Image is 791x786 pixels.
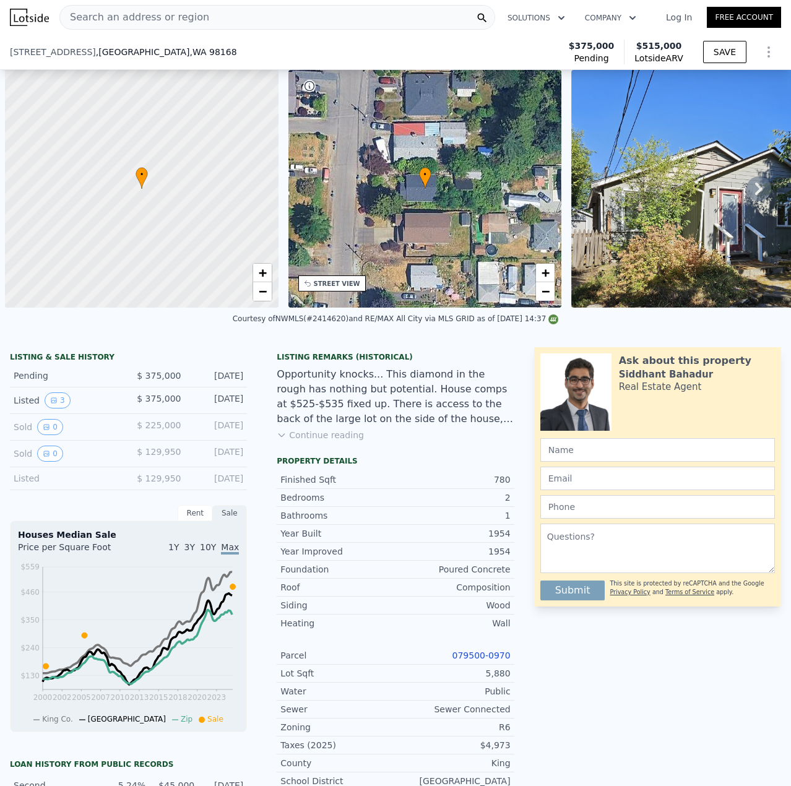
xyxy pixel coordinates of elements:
input: Email [540,467,775,490]
div: Year Built [280,527,396,540]
div: Finished Sqft [280,473,396,486]
tspan: 2002 [53,693,72,702]
button: Solutions [498,7,575,29]
tspan: $240 [20,644,40,652]
div: Listed [14,472,119,485]
button: Submit [540,581,605,600]
a: Zoom out [253,282,272,301]
button: Show Options [756,40,781,64]
tspan: $460 [20,588,40,597]
div: [DATE] [191,419,243,435]
button: View historical data [37,446,63,462]
div: Siding [280,599,396,611]
div: Poured Concrete [396,563,511,576]
tspan: 2007 [91,693,110,702]
span: • [419,169,431,180]
span: • [136,169,148,180]
span: $515,000 [636,41,682,51]
button: View historical data [37,419,63,435]
div: 1 [396,509,511,522]
span: King Co. [42,715,73,723]
tspan: 2018 [168,693,188,702]
div: 2 [396,491,511,504]
div: STREET VIEW [314,279,360,288]
div: Year Improved [280,545,396,558]
button: SAVE [703,41,746,63]
tspan: $559 [20,563,40,571]
span: Search an address or region [60,10,209,25]
div: 1954 [396,545,511,558]
tspan: 2013 [130,693,149,702]
div: Opportunity knocks... This diamond in the rough has nothing but potential. House comps at $525-$5... [277,367,514,426]
img: NWMLS Logo [548,314,558,324]
tspan: 2000 [33,693,53,702]
tspan: 2020 [188,693,207,702]
span: 3Y [184,542,195,552]
div: Courtesy of NWMLS (#2414620) and RE/MAX All City via MLS GRID as of [DATE] 14:37 [233,314,559,323]
a: Zoom out [536,282,555,301]
a: Log In [651,11,707,24]
span: , WA 98168 [189,47,236,57]
div: Siddhant Bahadur [619,368,713,381]
a: Zoom in [253,264,272,282]
div: Public [396,685,511,697]
a: Privacy Policy [610,589,650,595]
div: Sold [14,419,119,435]
tspan: 2005 [72,693,91,702]
div: [DATE] [191,446,243,462]
div: Ask about this property [619,353,751,368]
img: Lotside [10,9,49,26]
div: Houses Median Sale [18,529,239,541]
div: Loan history from public records [10,759,247,769]
span: [GEOGRAPHIC_DATA] [88,715,166,723]
div: Bedrooms [280,491,396,504]
div: Heating [280,617,396,629]
span: Max [221,542,239,555]
span: $ 129,950 [137,447,181,457]
div: County [280,757,396,769]
span: $ 375,000 [137,394,181,404]
div: Rent [178,505,212,521]
div: Pending [14,369,119,382]
div: LISTING & SALE HISTORY [10,352,247,365]
div: Foundation [280,563,396,576]
span: [STREET_ADDRESS] [10,46,96,58]
button: Company [575,7,646,29]
button: Continue reading [277,429,364,441]
input: Phone [540,495,775,519]
div: Zoning [280,721,396,733]
div: • [419,167,431,189]
div: Roof [280,581,396,594]
span: 10Y [200,542,216,552]
div: Taxes (2025) [280,739,396,751]
span: Lotside ARV [634,52,683,64]
span: 1Y [168,542,179,552]
div: 1954 [396,527,511,540]
a: 079500-0970 [452,650,511,660]
div: Real Estate Agent [619,381,702,393]
div: $4,973 [396,739,511,751]
div: Composition [396,581,511,594]
tspan: 2015 [149,693,168,702]
button: View historical data [45,392,71,408]
tspan: 2010 [111,693,130,702]
div: [DATE] [191,392,243,408]
div: Sewer Connected [396,703,511,715]
span: + [542,265,550,280]
input: Name [540,438,775,462]
div: Sewer [280,703,396,715]
span: $ 375,000 [137,371,181,381]
div: Bathrooms [280,509,396,522]
span: Pending [574,52,609,64]
div: Lot Sqft [280,667,396,680]
div: Listed [14,392,119,408]
span: $ 225,000 [137,420,181,430]
tspan: $350 [20,616,40,624]
a: Terms of Service [665,589,714,595]
span: $375,000 [569,40,615,52]
div: Sold [14,446,119,462]
div: 5,880 [396,667,511,680]
a: Zoom in [536,264,555,282]
div: Water [280,685,396,697]
span: $ 129,950 [137,473,181,483]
